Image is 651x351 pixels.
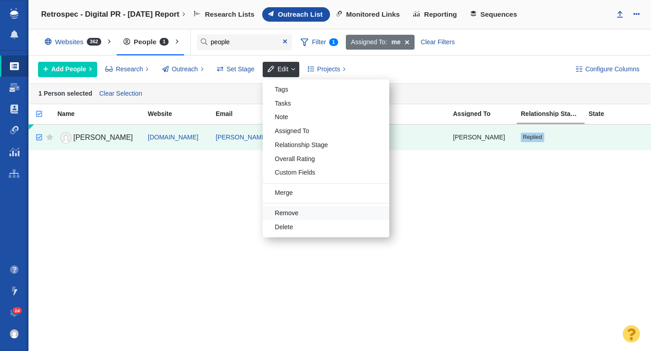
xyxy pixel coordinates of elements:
[392,37,401,47] strong: me
[295,34,343,51] span: Filter
[52,65,86,74] span: Add People
[38,89,92,97] strong: 1 Person selected
[148,111,215,117] div: Website
[351,111,452,118] a: Tags
[330,7,407,22] a: Monitored Links
[523,134,542,140] span: Replied
[571,62,645,77] button: Configure Columns
[465,7,525,22] a: Sequences
[302,62,351,77] button: Projects
[188,7,262,22] a: Research Lists
[521,111,588,117] div: Relationship Stage
[205,10,255,18] span: Research Lists
[263,125,389,139] div: Assigned To
[351,111,452,117] div: Tags
[97,87,144,101] a: Clear Selection
[148,134,198,141] a: [DOMAIN_NAME]
[317,65,340,74] span: Projects
[100,62,154,77] button: Research
[263,111,389,125] div: Note
[329,38,338,46] span: 1
[10,329,19,338] img: 8a21b1a12a7554901d364e890baed237
[116,65,143,74] span: Research
[172,65,198,74] span: Outreach
[212,62,260,77] button: Set Stage
[480,10,517,18] span: Sequences
[263,97,389,111] div: Tasks
[148,111,215,118] a: Website
[263,138,389,152] div: Relationship Stage
[263,62,299,77] button: Edit
[57,111,147,118] a: Name
[73,134,133,141] span: [PERSON_NAME]
[41,10,179,19] h4: Retrospec - Digital PR - [DATE] Report
[407,7,464,22] a: Reporting
[346,10,400,18] span: Monitored Links
[263,83,389,97] div: Tags
[197,34,292,50] input: Search
[351,37,387,47] span: Assigned To:
[263,186,389,200] div: Merge
[424,10,457,18] span: Reporting
[263,152,389,166] div: Overall Rating
[38,62,97,77] button: Add People
[216,134,479,141] a: [PERSON_NAME][EMAIL_ADDRESS][PERSON_NAME][PERSON_NAME][DOMAIN_NAME]
[517,125,585,151] td: Replied
[262,7,330,22] a: Outreach List
[278,65,288,74] span: Edit
[57,130,140,146] a: [PERSON_NAME]
[521,111,588,118] a: Relationship Stage
[453,128,513,147] div: [PERSON_NAME]
[585,65,640,74] span: Configure Columns
[263,206,389,220] div: Remove
[57,111,147,117] div: Name
[13,307,22,314] span: 24
[87,38,101,46] span: 362
[278,10,322,18] span: Outreach List
[216,111,283,117] div: Email
[263,166,389,180] div: Custom Fields
[216,111,283,118] a: Email
[38,32,112,52] div: Websites
[10,8,18,19] img: buzzstream_logo_iconsimple.png
[263,220,389,234] div: Delete
[415,35,460,50] div: Clear Filters
[226,65,255,74] span: Set Stage
[157,62,208,77] button: Outreach
[453,111,520,118] a: Assigned To
[453,111,520,117] div: Assigned To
